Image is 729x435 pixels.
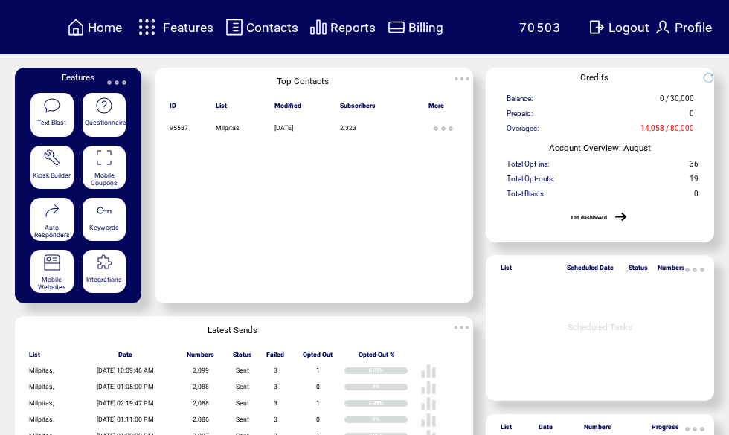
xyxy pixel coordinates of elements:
span: More [428,102,444,114]
span: Milpitas, [29,367,54,374]
span: Status [629,264,648,276]
img: refresh.png [703,72,722,83]
span: Progress [652,423,679,435]
span: 3 [274,399,277,407]
span: Modified [274,102,301,114]
span: Billing [408,20,443,35]
span: Text Blast [37,119,66,126]
span: List [501,423,512,435]
span: 95587 [170,124,188,132]
span: List [216,102,227,114]
span: Balance: [507,94,533,107]
span: Features [163,20,213,35]
span: Prepaid: [507,109,533,122]
span: 70503 [519,20,562,35]
img: creidtcard.svg [388,18,405,36]
span: 0 [694,190,699,202]
span: Total Opt-outs: [507,175,554,187]
span: Reports [330,20,376,35]
span: Keywords [89,224,119,231]
img: coupons.svg [95,149,113,167]
a: Old dashboard [571,214,607,221]
span: 2,099 [193,367,209,374]
span: Total Opt-ins: [507,160,549,173]
img: features.svg [134,15,160,39]
span: 2,088 [193,399,209,407]
span: Profile [675,20,712,35]
span: [DATE] [274,124,293,132]
img: ellypsis.svg [450,316,473,339]
div: 0% [373,416,408,423]
a: Auto Responders [30,198,74,242]
img: ellypsis.svg [451,68,473,90]
a: Integrations [83,250,126,294]
span: Questionnaire [85,119,126,126]
img: questionnaire.svg [95,97,113,115]
span: Integrations [86,276,122,283]
span: Milpitas, [29,416,54,423]
span: Auto Responders [34,224,70,239]
span: 2,086 [193,416,209,423]
span: [DATE] 01:05:00 PM [97,383,154,390]
span: Account Overview: August [549,143,651,153]
span: Features [62,72,94,83]
span: Mobile Coupons [91,172,118,187]
span: Contacts [246,20,298,35]
span: 3 [274,383,277,390]
img: ellypsis.svg [428,114,458,144]
span: Milpitas [216,124,240,132]
span: 36 [690,160,699,173]
span: Latest Sends [208,325,257,335]
div: 0% [373,384,408,390]
span: Mobile Websites [38,276,66,291]
a: Keywords [83,198,126,242]
span: 2,088 [193,383,209,390]
a: Questionnaire [83,93,126,137]
span: Numbers [187,351,214,363]
img: home.svg [67,18,85,36]
a: Logout [585,16,652,39]
img: profile.svg [654,18,672,36]
a: Kiosk Builder [30,146,74,190]
a: Home [65,16,124,39]
span: Date [118,351,132,363]
span: [DATE] 10:09:46 AM [97,367,154,374]
span: Opted Out % [359,351,395,363]
span: Logout [608,20,649,35]
span: Top Contacts [277,76,329,86]
span: Scheduled Date [567,264,614,276]
span: Sent [236,399,249,407]
img: auto-responders.svg [43,202,61,219]
span: List [29,351,40,363]
span: Credits [580,72,608,83]
span: 0 [316,383,320,390]
img: poll%20-%20white.svg [420,396,437,412]
span: 3 [274,416,277,423]
span: [DATE] 01:11:00 PM [97,416,154,423]
a: Text Blast [30,93,74,137]
div: 0.05% [369,367,408,374]
span: Opted Out [303,351,333,363]
span: ID [170,102,176,114]
img: chart.svg [309,18,327,36]
img: ellypsis.svg [102,68,132,97]
span: Sent [236,367,249,374]
a: Contacts [223,16,301,39]
img: contacts.svg [225,18,243,36]
a: Profile [652,16,714,39]
img: tool%201.svg [43,149,61,167]
span: Sent [236,416,249,423]
span: Total Blasts: [507,190,545,202]
span: 3 [274,367,277,374]
img: exit.svg [588,18,606,36]
span: 0 / 30,000 [660,94,694,107]
a: Mobile Coupons [83,146,126,190]
span: Status [233,351,252,363]
img: integrations.svg [95,254,113,271]
span: Milpitas, [29,399,54,407]
img: text-blast.svg [43,97,61,115]
span: Kiosk Builder [33,172,71,179]
span: Sent [236,383,249,390]
span: Failed [266,351,284,363]
span: Numbers [584,423,611,435]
